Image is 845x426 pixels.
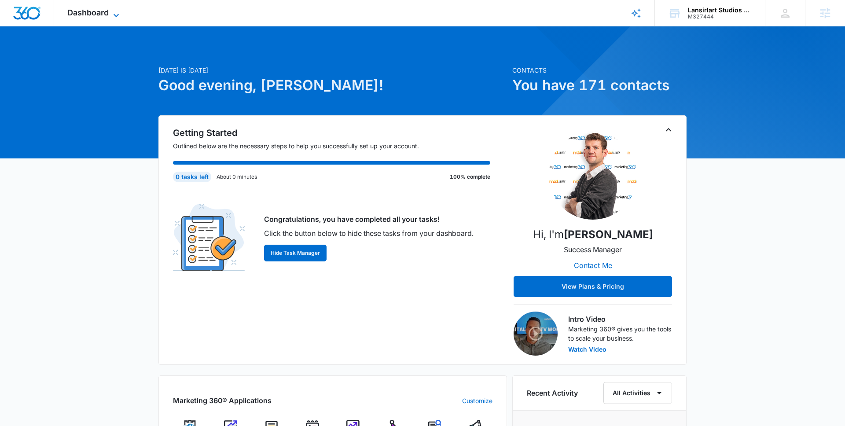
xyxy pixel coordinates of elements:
div: account id [688,14,752,20]
h6: Recent Activity [527,388,578,398]
p: Click the button below to hide these tasks from your dashboard. [264,228,474,239]
p: Hi, I'm [533,227,653,242]
p: Success Manager [564,244,622,255]
p: 100% complete [450,173,490,181]
h2: Marketing 360® Applications [173,395,272,406]
a: Customize [462,396,492,405]
h3: Intro Video [568,314,672,324]
button: View Plans & Pricing [514,276,672,297]
button: Watch Video [568,346,606,353]
p: Congratulations, you have completed all your tasks! [264,214,474,224]
div: account name [688,7,752,14]
h2: Getting Started [173,126,501,140]
img: Intro Video [514,312,558,356]
p: About 0 minutes [217,173,257,181]
h1: Good evening, [PERSON_NAME]! [158,75,507,96]
p: Marketing 360® gives you the tools to scale your business. [568,324,672,343]
button: Contact Me [565,255,621,276]
p: Contacts [512,66,687,75]
p: [DATE] is [DATE] [158,66,507,75]
div: 0 tasks left [173,172,211,182]
p: Outlined below are the necessary steps to help you successfully set up your account. [173,141,501,151]
button: Toggle Collapse [663,125,674,135]
img: Jack Bingham [549,132,637,220]
button: All Activities [603,382,672,404]
span: Dashboard [67,8,109,17]
h1: You have 171 contacts [512,75,687,96]
button: Hide Task Manager [264,245,327,261]
strong: [PERSON_NAME] [564,228,653,241]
